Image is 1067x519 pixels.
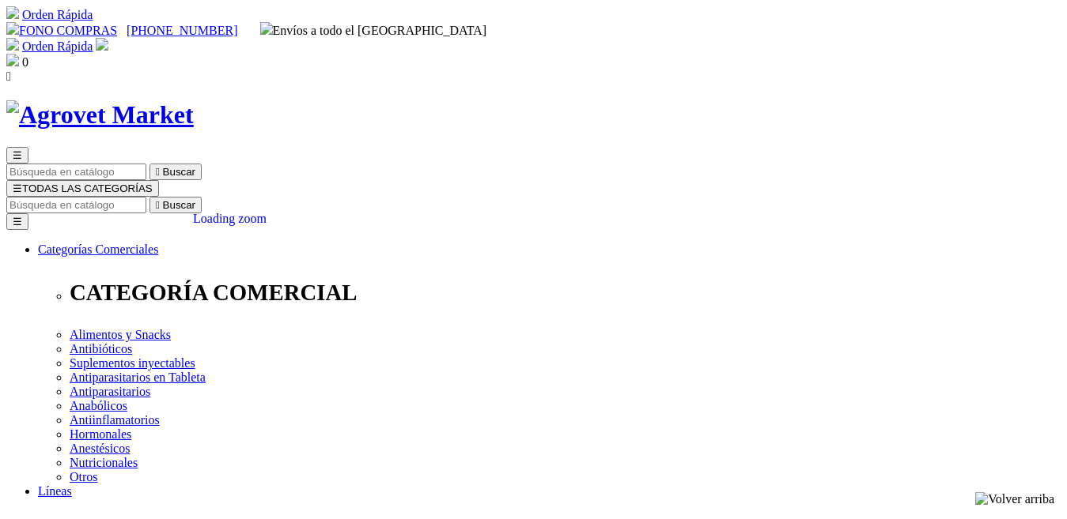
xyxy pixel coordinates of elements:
[6,24,117,37] a: FONO COMPRAS
[6,197,146,213] input: Buscar
[38,484,72,498] a: Líneas
[6,22,19,35] img: phone.svg
[38,243,158,256] a: Categorías Comerciales
[6,213,28,230] button: ☰
[70,456,138,469] a: Nutricionales
[6,164,146,180] input: Buscar
[70,442,130,455] a: Anestésicos
[96,39,108,53] a: Acceda a su cuenta de cliente
[6,180,159,197] button: ☰TODAS LAS CATEGORÍAS
[6,6,19,19] img: shopping-cart.svg
[156,199,160,211] i: 
[6,147,28,164] button: ☰
[6,38,19,51] img: shopping-cart.svg
[70,356,195,370] a: Suplementos inyectables
[96,38,108,51] img: user.svg
[22,39,93,53] a: Orden Rápida
[6,54,19,66] img: shopping-bag.svg
[149,164,202,180] button:  Buscar
[6,100,194,130] img: Agrovet Market
[70,342,132,355] a: Antibióticos
[163,166,195,178] span: Buscar
[193,212,267,226] div: Loading zoom
[13,149,22,161] span: ☰
[70,280,1061,306] p: CATEGORÍA COMERCIAL
[70,470,98,483] a: Otros
[70,427,131,441] a: Hormonales
[127,24,237,37] a: [PHONE_NUMBER]
[6,70,11,83] i: 
[260,22,273,35] img: delivery-truck.svg
[22,55,28,69] span: 0
[975,492,1054,506] img: Volver arriba
[163,199,195,211] span: Buscar
[70,399,127,412] a: Anabólicos
[260,24,487,37] span: Envíos a todo el [GEOGRAPHIC_DATA]
[70,385,150,398] a: Antiparasitarios
[22,8,93,21] a: Orden Rápida
[70,413,160,427] a: Antiinflamatorios
[149,197,202,213] button:  Buscar
[70,370,206,384] a: Antiparasitarios en Tableta
[70,328,171,341] a: Alimentos y Snacks
[13,182,22,194] span: ☰
[156,166,160,178] i: 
